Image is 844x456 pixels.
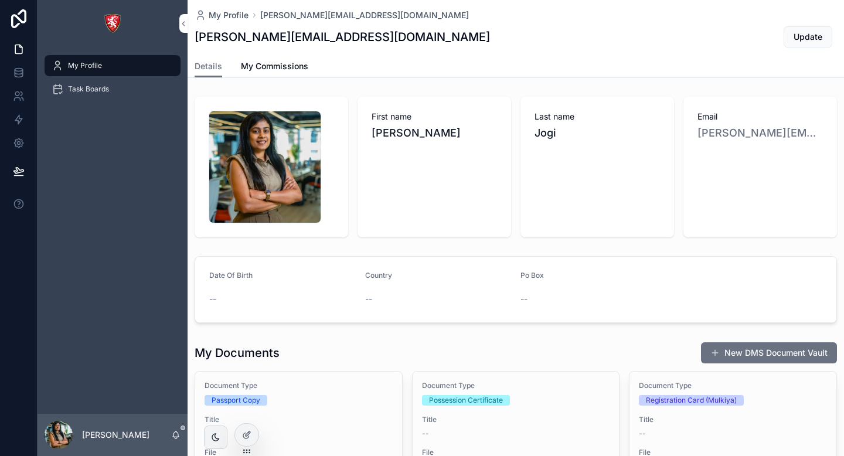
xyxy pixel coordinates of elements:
[535,111,660,122] span: Last name
[205,381,393,390] span: Document Type
[639,429,646,438] span: --
[365,293,372,305] span: --
[209,271,253,280] span: Date Of Birth
[794,31,822,43] span: Update
[82,429,149,441] p: [PERSON_NAME]
[697,125,823,141] a: [PERSON_NAME][EMAIL_ADDRESS][DOMAIN_NAME]
[260,9,469,21] a: [PERSON_NAME][EMAIL_ADDRESS][DOMAIN_NAME]
[38,47,188,115] div: scrollable content
[195,60,222,72] span: Details
[697,111,823,122] span: Email
[535,125,660,141] span: Jogi
[520,271,544,280] span: Po Box
[205,415,393,424] span: Title
[646,395,737,406] div: Registration Card (Mulkiya)
[372,125,497,141] span: [PERSON_NAME]
[365,271,392,280] span: Country
[422,381,610,390] span: Document Type
[195,56,222,78] a: Details
[639,415,827,424] span: Title
[422,429,429,438] span: --
[241,56,308,79] a: My Commissions
[68,84,109,94] span: Task Boards
[701,342,837,363] button: New DMS Document Vault
[212,395,260,406] div: Passport Copy
[45,55,181,76] a: My Profile
[372,111,497,122] span: First name
[209,293,216,305] span: --
[241,60,308,72] span: My Commissions
[195,9,249,21] a: My Profile
[68,61,102,70] span: My Profile
[103,14,122,33] img: App logo
[209,9,249,21] span: My Profile
[784,26,832,47] button: Update
[429,395,503,406] div: Possession Certificate
[195,29,490,45] h1: [PERSON_NAME][EMAIL_ADDRESS][DOMAIN_NAME]
[45,79,181,100] a: Task Boards
[520,293,527,305] span: --
[195,345,280,361] h1: My Documents
[639,381,827,390] span: Document Type
[422,415,610,424] span: Title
